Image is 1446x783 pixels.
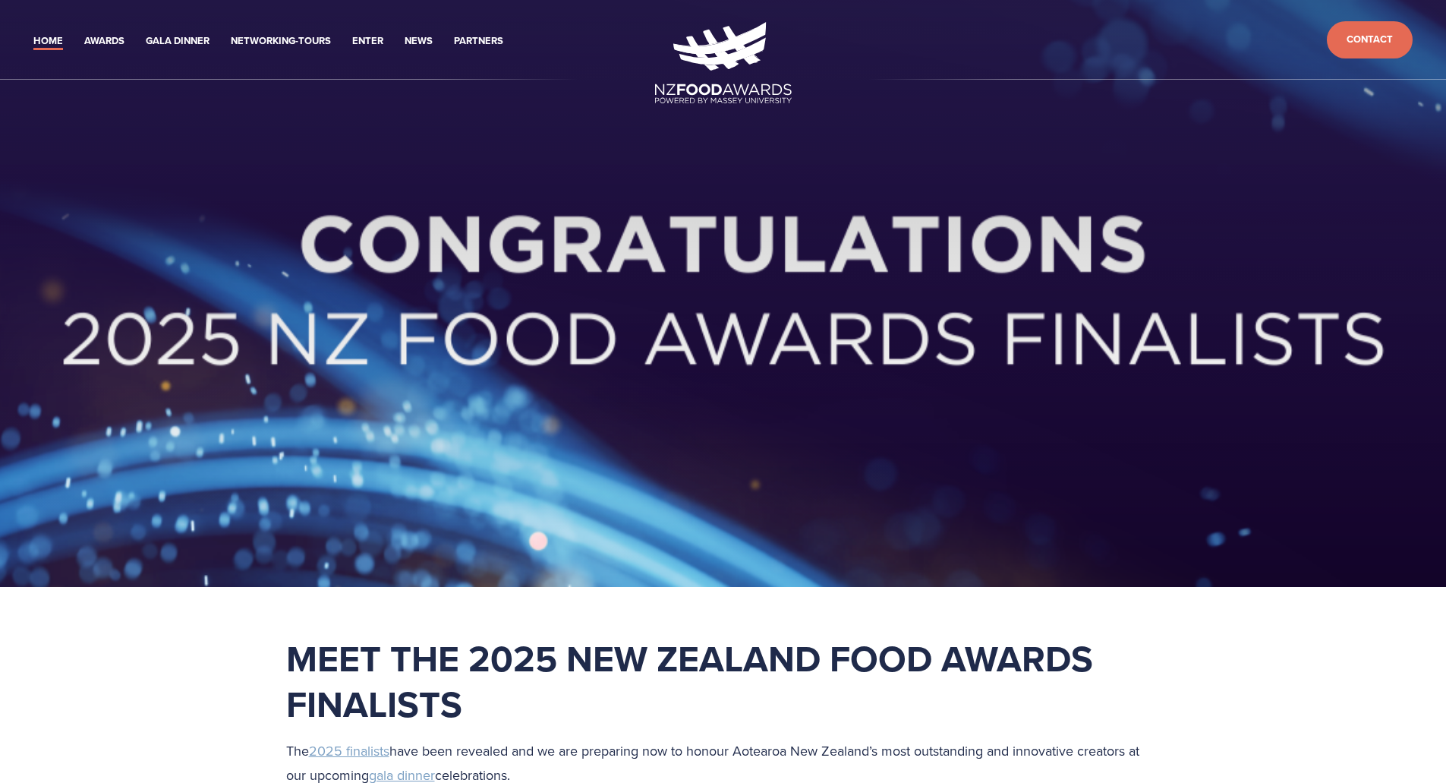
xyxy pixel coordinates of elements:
a: 2025 finalists [309,741,389,760]
a: Networking-Tours [231,33,331,50]
a: Home [33,33,63,50]
a: Contact [1327,21,1413,58]
strong: Meet the 2025 New Zealand Food Awards Finalists [286,632,1102,731]
a: Awards [84,33,124,50]
a: Enter [352,33,383,50]
a: News [405,33,433,50]
a: Partners [454,33,503,50]
a: Gala Dinner [146,33,209,50]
